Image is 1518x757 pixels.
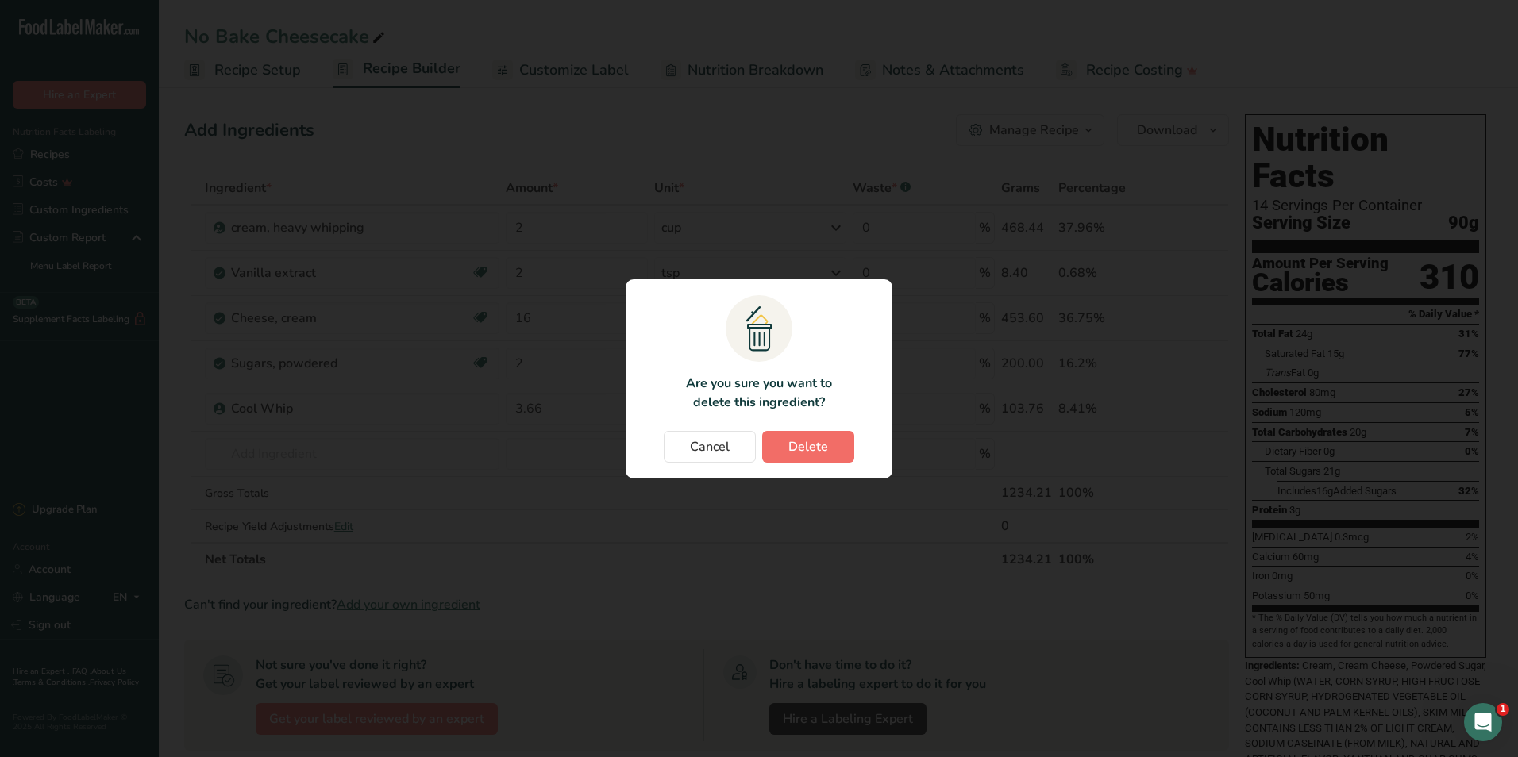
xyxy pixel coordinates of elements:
[664,431,756,463] button: Cancel
[676,374,841,412] p: Are you sure you want to delete this ingredient?
[690,437,730,456] span: Cancel
[788,437,828,456] span: Delete
[1464,703,1502,741] iframe: Intercom live chat
[762,431,854,463] button: Delete
[1497,703,1509,716] span: 1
